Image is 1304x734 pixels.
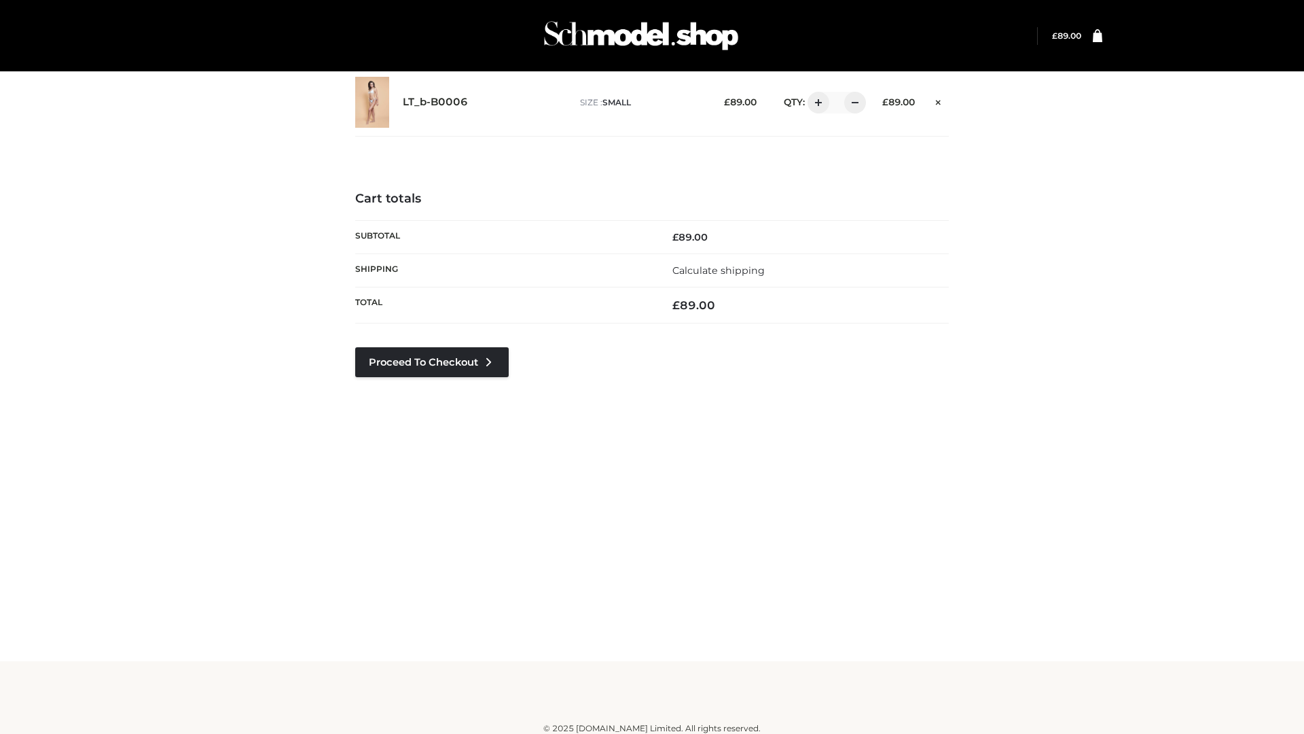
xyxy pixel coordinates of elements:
span: £ [724,97,730,107]
img: Schmodel Admin 964 [539,9,743,63]
bdi: 89.00 [724,97,757,107]
div: QTY: [770,92,861,113]
h4: Cart totals [355,192,949,207]
a: Calculate shipping [672,264,765,277]
span: £ [672,231,678,243]
a: LT_b-B0006 [403,96,468,109]
a: £89.00 [1052,31,1081,41]
th: Shipping [355,254,652,287]
span: SMALL [602,97,631,107]
th: Subtotal [355,220,652,254]
span: £ [882,97,888,107]
p: size : [580,97,703,109]
th: Total [355,287,652,324]
span: £ [1052,31,1057,41]
span: £ [672,298,680,312]
a: Remove this item [928,92,949,109]
a: Proceed to Checkout [355,347,509,377]
bdi: 89.00 [1052,31,1081,41]
bdi: 89.00 [882,97,915,107]
bdi: 89.00 [672,231,708,243]
bdi: 89.00 [672,298,715,312]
